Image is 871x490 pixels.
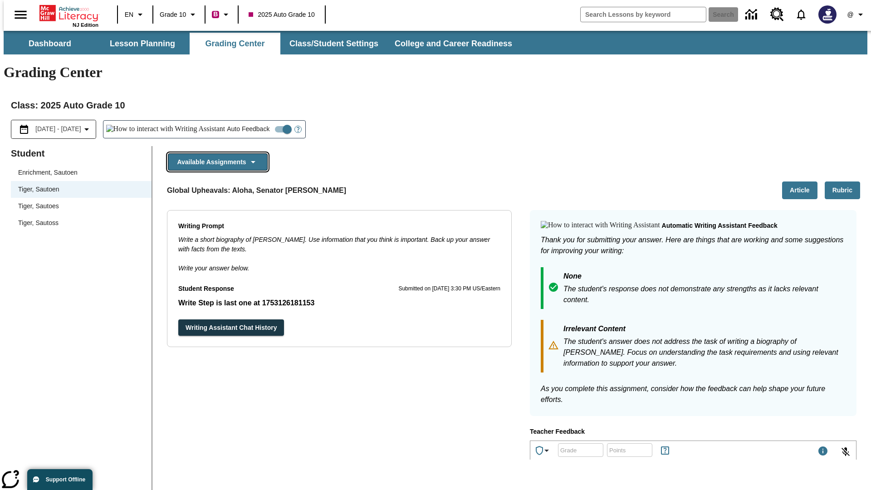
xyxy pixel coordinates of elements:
span: [DATE] - [DATE] [35,124,81,134]
p: As you complete this assignment, consider how the feedback can help shape your future efforts. [541,383,846,405]
button: Open Help for Writing Assistant [291,121,305,138]
div: Points: Must be equal to or less than 25. [607,443,652,457]
p: The student's response does not demonstrate any strengths as it lacks relevant content. [563,284,846,305]
svg: Collapse Date Range Filter [81,124,92,135]
input: Grade: Letters, numbers, %, + and - are allowed. [558,438,603,462]
button: Select a new avatar [813,3,842,26]
span: Tiger, Sautoen [18,185,144,194]
p: Irrelevant Content [563,323,846,336]
button: Dashboard [5,33,95,54]
button: Select the date range menu item [15,124,92,135]
p: Submitted on [DATE] 3:30 PM US/Eastern [398,284,500,294]
p: Teacher Feedback [530,427,856,437]
button: Article, Will open in new tab [782,181,817,199]
input: Points: Must be equal to or less than 25. [607,438,652,462]
h2: Class : 2025 Auto Grade 10 [11,98,860,113]
button: Profile/Settings [842,6,871,23]
body: Type your response here. [4,7,132,15]
button: Language: EN, Select a language [121,6,150,23]
span: NJ Edition [73,22,98,28]
p: Write Step is last one at 1753126181153 [178,298,500,309]
button: Grade: Grade 10, Select a grade [156,6,202,23]
span: Support Offline [46,476,85,483]
button: Boost Class color is violet red. Change class color [208,6,235,23]
button: College and Career Readiness [387,33,519,54]
img: How to interact with Writing Assistant [106,125,225,134]
p: Student Response [178,298,500,309]
p: The student's answer does not address the task of writing a biography of [PERSON_NAME]. Focus on ... [563,336,846,369]
button: Support Offline [27,469,93,490]
button: Click to activate and allow voice recognition [835,441,856,463]
span: B [213,9,218,20]
span: Tiger, Sautoes [18,201,144,211]
div: Tiger, Sautoes [11,198,152,215]
button: Grading Center [190,33,280,54]
p: None [563,271,846,284]
button: Lesson Planning [97,33,188,54]
button: Available Assignments [168,153,268,171]
span: Enrichment, Sautoen [18,168,144,177]
p: Write your answer below. [178,254,500,273]
span: Tiger, Sautoss [18,218,144,228]
div: SubNavbar [4,31,867,54]
img: How to interact with Writing Assistant [541,221,660,230]
button: Rubric, Will open in new tab [825,181,860,199]
p: Student [11,146,152,161]
div: SubNavbar [4,33,520,54]
button: Open side menu [7,1,34,28]
h1: Grading Center [4,64,867,81]
span: Auto Feedback [227,124,269,134]
span: Grade 10 [160,10,186,20]
p: Student Response [178,284,234,294]
a: Notifications [789,3,813,26]
span: @ [847,10,853,20]
button: Rules for Earning Points and Achievements, Will open in new tab [656,441,674,460]
p: Writing Prompt [178,221,500,231]
div: Grade: Letters, numbers, %, + and - are allowed. [558,443,603,457]
img: Avatar [818,5,837,24]
p: Write a short biography of [PERSON_NAME]. Use information that you think is important. Back up yo... [178,235,500,254]
a: Home [39,4,98,22]
span: EN [125,10,133,20]
p: Automatic writing assistant feedback [662,221,778,231]
div: Enrichment, Sautoen [11,164,152,181]
div: Home [39,3,98,28]
button: Class/Student Settings [282,33,386,54]
p: Thank you for submitting your answer. Here are things that are working and some suggestions for i... [541,235,846,256]
button: Writing Assistant Chat History [178,319,284,336]
div: Maximum 1000 characters Press Escape to exit toolbar and use left and right arrow keys to access ... [817,446,828,458]
span: 2025 Auto Grade 10 [249,10,314,20]
a: Resource Center, Will open in new tab [765,2,789,27]
a: Data Center [740,2,765,27]
p: Global Upheavals: Aloha, Senator [PERSON_NAME] [167,185,346,196]
input: search field [581,7,706,22]
button: Achievements [530,441,556,460]
div: Tiger, Sautoen [11,181,152,198]
div: Tiger, Sautoss [11,215,152,231]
